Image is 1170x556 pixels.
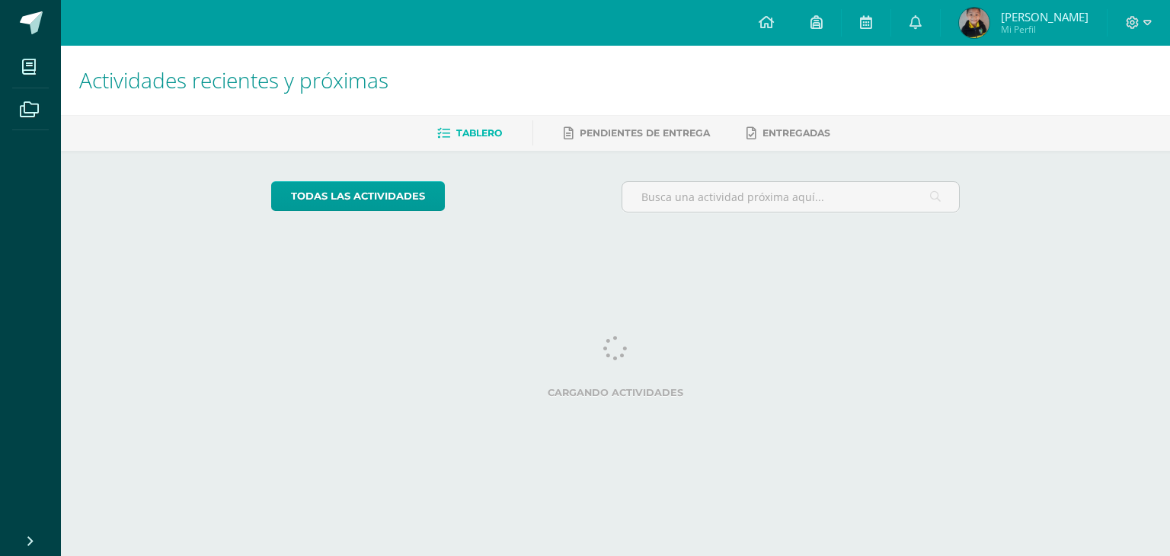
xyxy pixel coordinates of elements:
[622,182,960,212] input: Busca una actividad próxima aquí...
[580,127,710,139] span: Pendientes de entrega
[1001,23,1088,36] span: Mi Perfil
[762,127,830,139] span: Entregadas
[271,181,445,211] a: todas las Actividades
[271,387,961,398] label: Cargando actividades
[746,121,830,145] a: Entregadas
[437,121,502,145] a: Tablero
[1001,9,1088,24] span: [PERSON_NAME]
[456,127,502,139] span: Tablero
[564,121,710,145] a: Pendientes de entrega
[79,66,388,94] span: Actividades recientes y próximas
[959,8,989,38] img: 8341187d544a0b6c7f7ca1520b54fcd3.png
